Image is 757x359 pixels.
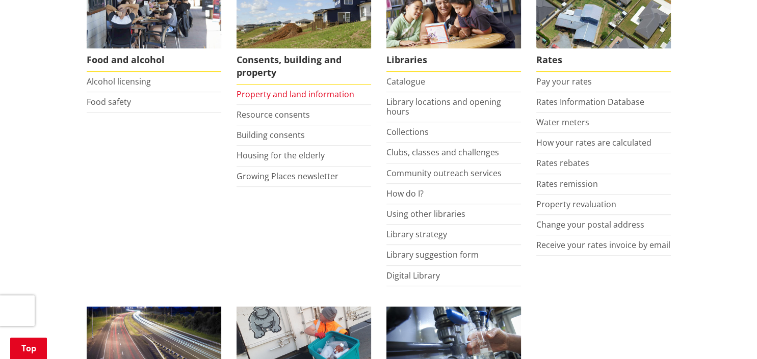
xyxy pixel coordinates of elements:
[536,178,598,189] a: Rates remission
[386,76,425,87] a: Catalogue
[237,48,371,85] span: Consents, building and property
[536,219,644,230] a: Change your postal address
[536,96,644,107] a: Rates Information Database
[710,316,747,353] iframe: Messenger Launcher
[87,76,151,87] a: Alcohol licensing
[237,109,310,120] a: Resource consents
[237,171,338,182] a: Growing Places newsletter
[386,249,479,260] a: Library suggestion form
[536,76,592,87] a: Pay your rates
[536,137,651,148] a: How your rates are calculated
[237,129,305,141] a: Building consents
[536,239,670,251] a: Receive your rates invoice by email
[386,168,502,179] a: Community outreach services
[386,188,424,199] a: How do I?
[386,48,521,72] span: Libraries
[536,199,616,210] a: Property revaluation
[536,117,589,128] a: Water meters
[237,150,325,161] a: Housing for the elderly
[536,48,671,72] span: Rates
[386,229,447,240] a: Library strategy
[237,89,354,100] a: Property and land information
[10,338,47,359] a: Top
[536,157,589,169] a: Rates rebates
[87,48,221,72] span: Food and alcohol
[386,208,465,219] a: Using other libraries
[386,147,499,158] a: Clubs, classes and challenges
[386,96,501,117] a: Library locations and opening hours
[386,270,440,281] a: Digital Library
[386,126,429,137] a: Collections
[87,96,131,107] a: Food safety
